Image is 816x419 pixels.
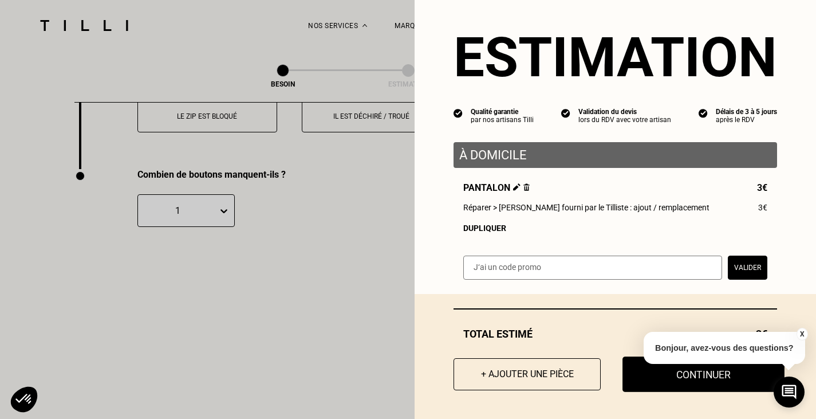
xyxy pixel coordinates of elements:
[463,182,530,193] span: Pantalon
[796,328,807,340] button: X
[459,148,771,162] p: À domicile
[463,224,767,233] div: Dupliquer
[716,116,777,124] div: après le RDV
[471,116,534,124] div: par nos artisans Tilli
[578,108,671,116] div: Validation du devis
[463,256,722,280] input: J‘ai un code promo
[561,108,570,118] img: icon list info
[757,182,767,193] span: 3€
[454,108,463,118] img: icon list info
[699,108,708,118] img: icon list info
[454,358,601,390] button: + Ajouter une pièce
[716,108,777,116] div: Délais de 3 à 5 jours
[471,108,534,116] div: Qualité garantie
[463,203,709,212] span: Réparer > [PERSON_NAME] fourni par le Tilliste : ajout / remplacement
[513,183,521,191] img: Éditer
[523,183,530,191] img: Supprimer
[454,25,777,89] section: Estimation
[758,203,767,212] span: 3€
[622,357,785,392] button: Continuer
[644,332,805,364] p: Bonjour, avez-vous des questions?
[454,328,777,340] div: Total estimé
[578,116,671,124] div: lors du RDV avec votre artisan
[728,256,767,280] button: Valider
